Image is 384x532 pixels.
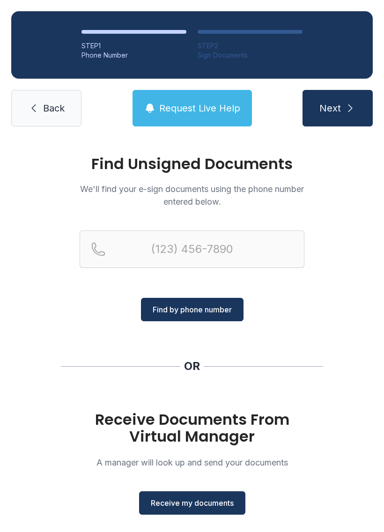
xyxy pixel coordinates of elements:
[81,41,186,51] div: STEP 1
[81,51,186,60] div: Phone Number
[198,51,303,60] div: Sign Documents
[80,230,304,268] input: Reservation phone number
[153,304,232,315] span: Find by phone number
[80,183,304,208] p: We'll find your e-sign documents using the phone number entered below.
[43,102,65,115] span: Back
[159,102,240,115] span: Request Live Help
[80,411,304,445] h1: Receive Documents From Virtual Manager
[151,497,234,509] span: Receive my documents
[80,456,304,469] p: A manager will look up and send your documents
[319,102,341,115] span: Next
[80,156,304,171] h1: Find Unsigned Documents
[198,41,303,51] div: STEP 2
[184,359,200,374] div: OR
